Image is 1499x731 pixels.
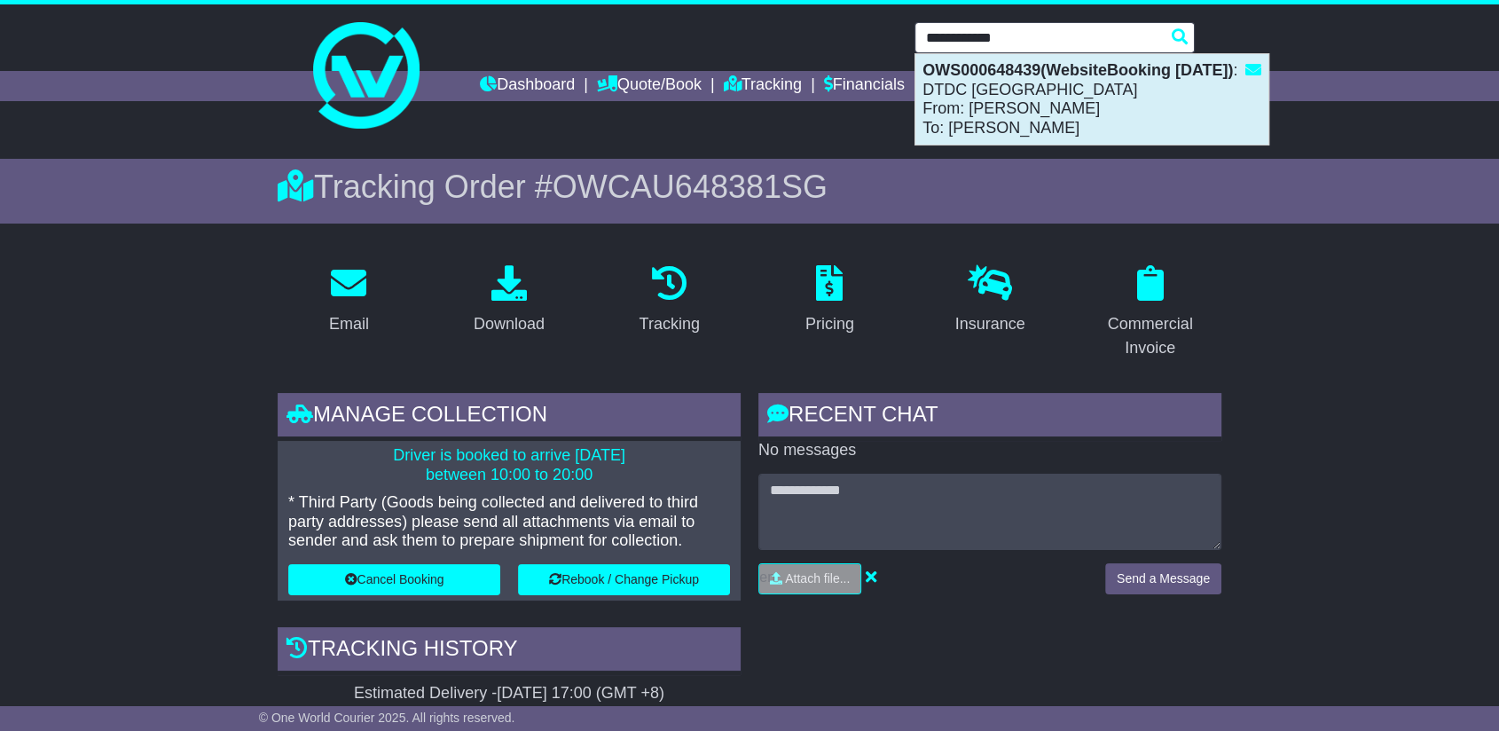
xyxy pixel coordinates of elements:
[288,564,500,595] button: Cancel Booking
[724,71,802,101] a: Tracking
[1079,259,1221,366] a: Commercial Invoice
[597,71,702,101] a: Quote/Book
[288,446,730,484] p: Driver is booked to arrive [DATE] between 10:00 to 20:00
[288,493,730,551] p: * Third Party (Goods being collected and delivered to third party addresses) please send all atta...
[278,627,741,675] div: Tracking history
[329,312,369,336] div: Email
[318,259,381,342] a: Email
[480,71,575,101] a: Dashboard
[824,71,905,101] a: Financials
[628,259,711,342] a: Tracking
[805,312,854,336] div: Pricing
[474,312,545,336] div: Download
[278,684,741,703] div: Estimated Delivery -
[1090,312,1210,360] div: Commercial Invoice
[758,441,1221,460] p: No messages
[640,312,700,336] div: Tracking
[462,259,556,342] a: Download
[278,393,741,441] div: Manage collection
[553,169,828,205] span: OWCAU648381SG
[1105,563,1221,594] button: Send a Message
[497,684,664,703] div: [DATE] 17:00 (GMT +8)
[915,54,1268,145] div: : DTDC [GEOGRAPHIC_DATA] From: [PERSON_NAME] To: [PERSON_NAME]
[954,312,1024,336] div: Insurance
[794,259,866,342] a: Pricing
[758,393,1221,441] div: RECENT CHAT
[259,711,515,725] span: © One World Courier 2025. All rights reserved.
[943,259,1036,342] a: Insurance
[518,564,730,595] button: Rebook / Change Pickup
[278,168,1221,206] div: Tracking Order #
[922,61,1233,79] strong: OWS000648439(WebsiteBooking [DATE])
